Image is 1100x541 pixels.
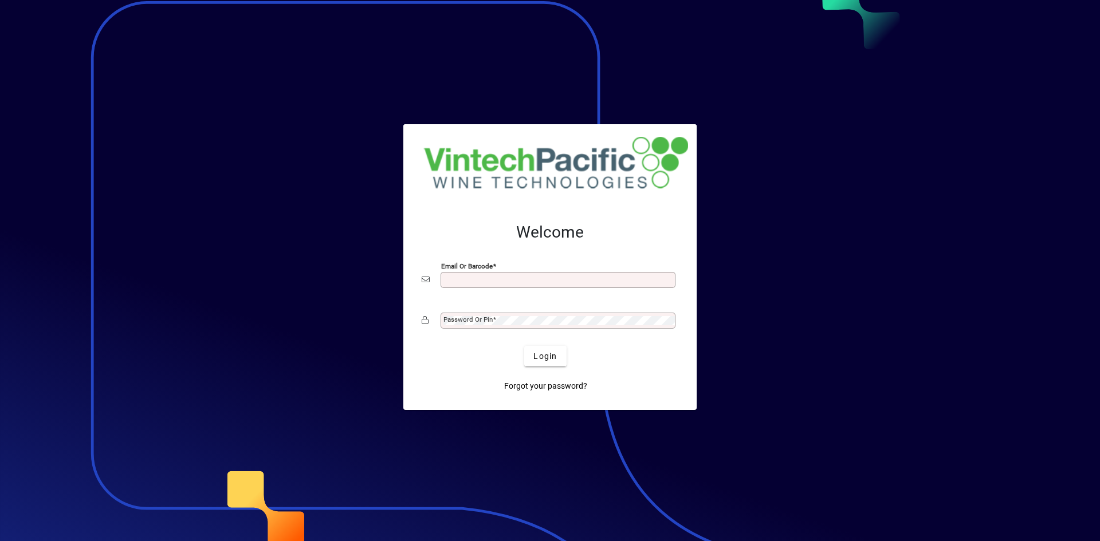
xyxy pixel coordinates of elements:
button: Login [524,346,566,366]
mat-label: Password or Pin [443,315,493,323]
h2: Welcome [422,223,678,242]
a: Forgot your password? [500,376,592,396]
mat-label: Email or Barcode [441,262,493,270]
span: Login [533,350,557,362]
span: Forgot your password? [504,380,587,392]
